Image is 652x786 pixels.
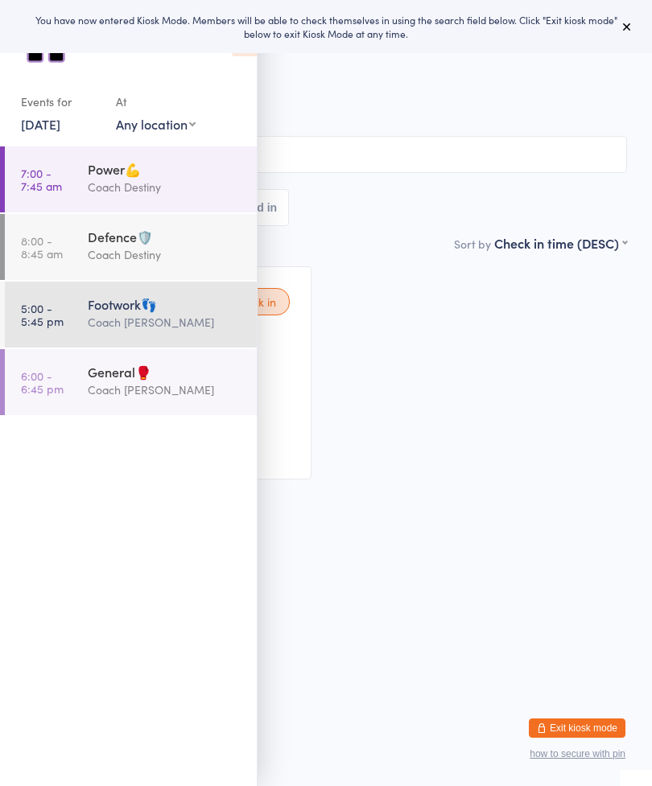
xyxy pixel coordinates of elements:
div: Footwork👣 [88,295,243,313]
label: Sort by [454,236,491,252]
time: 7:00 - 7:45 am [21,167,62,192]
div: Coach Destiny [88,178,243,196]
span: [DATE] 5:00pm [25,75,602,91]
div: Events for [21,88,100,115]
a: 5:00 -5:45 pmFootwork👣Coach [PERSON_NAME] [5,282,257,348]
time: 6:00 - 6:45 pm [21,369,64,395]
h2: Footwork👣 Check-in [25,40,627,67]
div: Check in time (DESC) [494,234,627,252]
button: Exit kiosk mode [529,718,625,738]
div: You have now entered Kiosk Mode. Members will be able to check themselves in using the search fie... [26,13,626,40]
div: Power💪 [88,160,243,178]
div: Coach [PERSON_NAME] [88,381,243,399]
time: 8:00 - 8:45 am [21,234,63,260]
a: 8:00 -8:45 amDefence🛡️Coach Destiny [5,214,257,280]
div: Coach Destiny [88,245,243,264]
span: Coach [PERSON_NAME] [25,91,602,107]
div: Defence🛡️ [88,228,243,245]
div: At [116,88,196,115]
a: 6:00 -6:45 pmGeneral🥊Coach [PERSON_NAME] [5,349,257,415]
span: Hooked Boxing & Fitness [25,107,627,123]
button: how to secure with pin [530,748,625,759]
a: 7:00 -7:45 amPower💪Coach Destiny [5,146,257,212]
a: [DATE] [21,115,60,133]
input: Search [25,136,627,173]
div: General🥊 [88,363,243,381]
div: Coach [PERSON_NAME] [88,313,243,331]
time: 5:00 - 5:45 pm [21,302,64,327]
div: Any location [116,115,196,133]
